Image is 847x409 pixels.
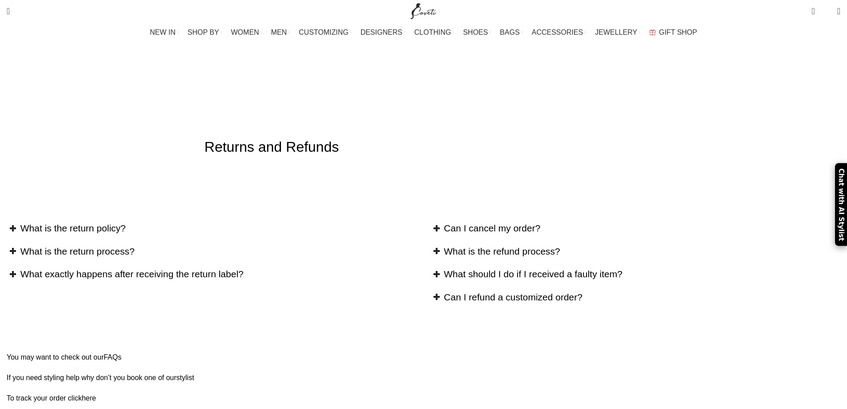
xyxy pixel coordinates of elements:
[595,28,637,36] span: JEWELLERY
[823,9,830,16] span: 0
[231,24,262,41] a: WOMEN
[20,222,417,235] h2: What is the return policy?
[361,28,402,36] span: DESIGNERS
[812,4,819,11] span: 0
[82,394,96,402] a: here
[231,28,259,36] span: WOMEN
[414,28,451,36] span: CLOTHING
[807,2,819,20] a: 0
[299,28,349,36] span: CUSTOMIZING
[463,28,488,36] span: SHOES
[444,291,840,304] h2: Can I refund a customized order?
[659,28,697,36] span: GIFT SHOP
[188,24,222,41] a: SHOP BY
[104,353,121,361] a: FAQs
[7,352,840,363] p: You may want to check out our
[20,245,417,258] h2: What is the return process?
[177,374,194,381] a: stylist
[409,7,438,14] a: Site logo
[150,28,176,36] span: NEW IN
[595,24,640,41] a: JEWELLERY
[822,2,831,20] div: My Wishlist
[532,24,586,41] a: ACCESSORIES
[649,29,656,35] img: GiftBag
[7,393,840,404] p: To track your order click
[414,24,454,41] a: CLOTHING
[271,28,287,36] span: MEN
[395,81,481,89] span: Returns and Refunds 101
[299,24,352,41] a: CUSTOMIZING
[361,24,405,41] a: DESIGNERS
[188,28,219,36] span: SHOP BY
[463,24,491,41] a: SHOES
[205,138,339,156] h1: Returns and Refunds
[532,28,583,36] span: ACCESSORIES
[2,24,845,41] div: Main navigation
[500,24,522,41] a: BAGS
[312,51,535,75] h1: Returns and Refunds 101
[500,28,519,36] span: BAGS
[7,372,840,384] p: If you need styling help why don’t you book one of our
[366,81,385,89] a: Home
[444,267,840,280] h2: What should I do if I received a faulty item?
[150,24,179,41] a: NEW IN
[649,24,697,41] a: GIFT SHOP
[444,222,840,235] h2: Can I cancel my order?
[2,2,14,20] a: Search
[20,267,417,280] h2: What exactly happens after receiving the return label?
[271,24,290,41] a: MEN
[444,245,840,258] h2: What is the refund process?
